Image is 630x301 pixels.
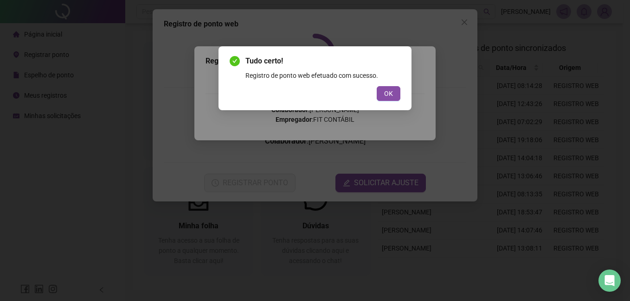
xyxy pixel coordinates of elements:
[245,56,400,67] span: Tudo certo!
[384,88,393,99] span: OK
[598,270,621,292] div: Open Intercom Messenger
[245,70,400,81] div: Registro de ponto web efetuado com sucesso.
[230,56,240,66] span: check-circle
[377,86,400,101] button: OK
